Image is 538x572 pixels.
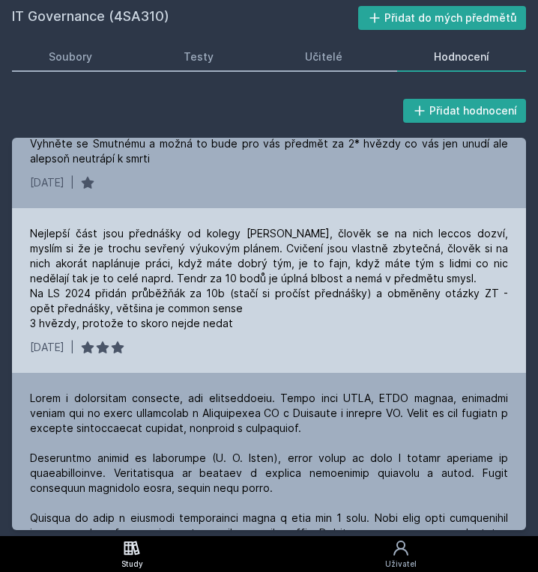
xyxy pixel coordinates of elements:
a: Soubory [12,42,129,72]
div: Uživatel [385,559,417,570]
a: Testy [147,42,250,72]
button: Přidat do mých předmětů [358,6,527,30]
div: | [70,340,74,355]
div: Study [121,559,143,570]
div: Nejlepší část jsou přednášky od kolegy [PERSON_NAME], člověk se na nich leccos dozví, myslím si ž... [30,226,508,331]
div: [DATE] [30,340,64,355]
div: | [70,175,74,190]
div: Soubory [49,49,92,64]
a: Učitelé [268,42,379,72]
h2: IT Governance (4SA310) [12,6,358,30]
a: Hodnocení [397,42,526,72]
div: Testy [184,49,214,64]
div: Učitelé [305,49,342,64]
div: [DATE] [30,175,64,190]
div: Vyhněte se Smutnému a možná to bude pro vás předmět za 2* hvězdy co vás jen unudí ale alepsoň neu... [30,136,508,166]
div: Hodnocení [434,49,489,64]
button: Přidat hodnocení [403,99,527,123]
